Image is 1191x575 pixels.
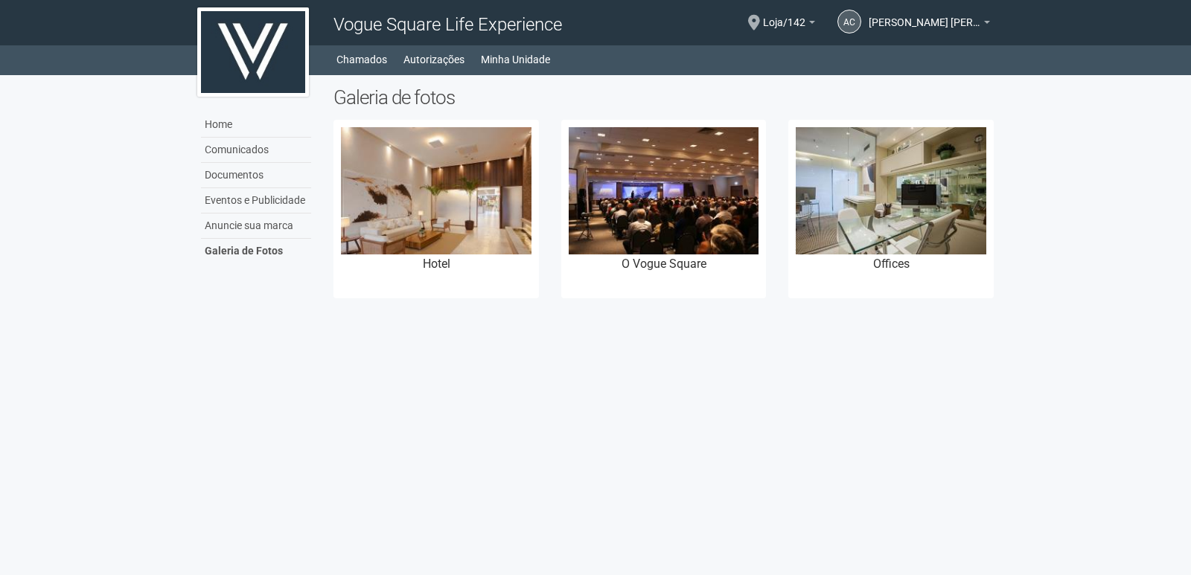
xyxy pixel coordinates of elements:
[333,14,562,35] span: Vogue Square Life Experience
[763,19,815,30] a: Loja/142
[788,120,994,298] a: Offices
[763,2,805,28] span: Loja/142
[201,239,311,263] a: Galeria de Fotos
[569,127,759,254] img: bec08f20-29b2-46f2-8611-1ab91b45030d
[201,163,311,188] a: Documentos
[197,7,309,97] img: logo.jpg
[333,86,994,109] h2: Galeria de fotos
[869,19,990,30] a: [PERSON_NAME] [PERSON_NAME]
[201,213,311,239] a: Anuncie sua marca
[481,49,550,70] a: Minha Unidade
[336,49,387,70] a: Chamados
[869,2,980,28] span: Antonio Carlos Santos de Freitas
[569,258,759,270] h3: O Vogue Square
[201,188,311,213] a: Eventos e Publicidade
[333,120,539,298] a: Hotel
[561,120,767,298] a: O Vogue Square
[837,10,861,33] a: AC
[201,138,311,163] a: Comunicados
[341,127,531,254] img: 1ba85157-84f3-4b61-8ad8-6c33581baeec
[341,258,531,270] h3: Hotel
[796,127,986,254] img: 7f9e52b9-5fa4-4f47-aec1-747bd243ef03
[796,258,986,270] h3: Offices
[403,49,464,70] a: Autorizações
[201,112,311,138] a: Home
